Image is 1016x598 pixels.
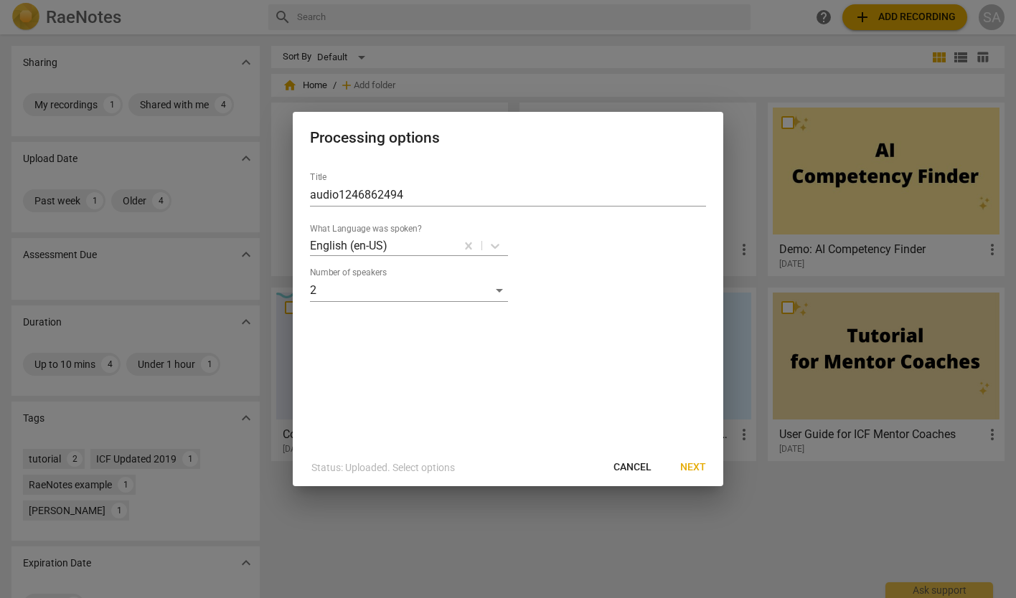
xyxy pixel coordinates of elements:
div: 2 [310,279,508,302]
label: What Language was spoken? [310,225,422,234]
h2: Processing options [310,129,706,147]
p: Status: Uploaded. Select options [311,460,455,475]
span: Next [680,460,706,475]
label: Number of speakers [310,269,387,277]
label: Title [310,174,326,182]
p: English (en-US) [310,237,387,254]
button: Next [669,455,718,480]
button: Cancel [602,455,663,480]
span: Cancel [613,460,652,475]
